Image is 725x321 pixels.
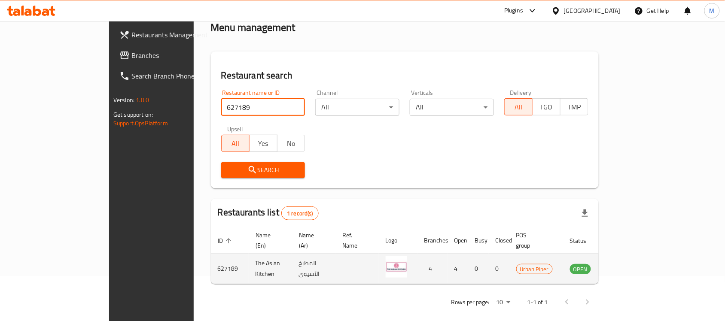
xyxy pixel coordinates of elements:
[448,254,468,284] td: 4
[211,227,638,284] table: enhanced table
[342,230,369,251] span: Ref. Name
[277,135,305,152] button: No
[113,94,134,106] span: Version:
[113,118,168,129] a: Support.OpsPlatform
[113,109,153,120] span: Get support on:
[136,94,149,106] span: 1.0.0
[564,101,585,113] span: TMP
[221,162,305,178] button: Search
[517,264,552,274] span: Urban Piper
[570,236,598,246] span: Status
[131,30,223,40] span: Restaurants Management
[448,227,468,254] th: Open
[218,236,234,246] span: ID
[113,45,230,66] a: Branches
[249,135,277,152] button: Yes
[410,99,494,116] div: All
[281,137,302,150] span: No
[218,206,319,220] h2: Restaurants list
[451,297,490,308] p: Rows per page:
[510,90,532,96] label: Delivery
[227,126,243,132] label: Upsell
[292,254,335,284] td: المطبخ الآسيوي
[532,98,561,115] button: TGO
[527,297,548,308] p: 1-1 of 1
[131,71,223,81] span: Search Branch Phone
[211,21,295,34] h2: Menu management
[221,99,305,116] input: Search for restaurant name or ID..
[468,227,489,254] th: Busy
[468,254,489,284] td: 0
[221,69,588,82] h2: Restaurant search
[282,209,318,218] span: 1 record(s)
[504,6,523,16] div: Plugins
[575,203,595,224] div: Export file
[379,227,417,254] th: Logo
[113,24,230,45] a: Restaurants Management
[417,227,448,254] th: Branches
[113,66,230,86] a: Search Branch Phone
[249,254,292,284] td: The Asian Kitchen
[508,101,529,113] span: All
[299,230,325,251] span: Name (Ar)
[489,254,509,284] td: 0
[228,165,299,176] span: Search
[386,256,407,278] img: The Asian Kitchen
[516,230,553,251] span: POS group
[417,254,448,284] td: 4
[710,6,715,15] span: M
[221,135,250,152] button: All
[489,227,509,254] th: Closed
[536,101,557,113] span: TGO
[570,264,591,274] span: OPEN
[560,98,588,115] button: TMP
[256,230,282,251] span: Name (En)
[315,99,399,116] div: All
[564,6,621,15] div: [GEOGRAPHIC_DATA]
[281,206,319,220] div: Total records count
[253,137,274,150] span: Yes
[504,98,533,115] button: All
[493,296,514,309] div: Rows per page:
[225,137,246,150] span: All
[131,50,223,61] span: Branches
